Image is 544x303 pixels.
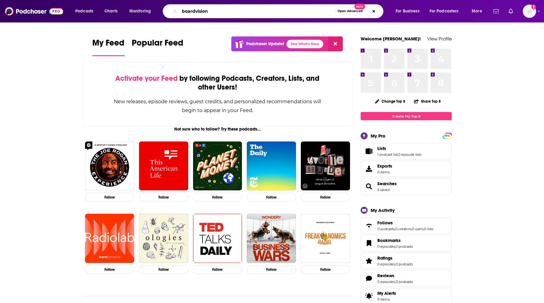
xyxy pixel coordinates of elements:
[523,5,536,18] span: Logged in as Libby.Trese.TGI
[371,97,409,105] button: Change Top 8
[377,181,397,186] a: Searches
[363,292,375,300] span: My Alerts
[377,188,389,192] a: 3 saved
[377,170,392,174] span: 0 items
[132,38,183,56] a: Popular Feed
[377,262,395,266] a: 0 episodes
[361,270,452,287] span: Reviews
[193,265,242,274] button: Follow
[361,36,421,42] a: Welcome [PERSON_NAME]!
[398,152,421,157] a: 0 episode lists
[444,133,451,138] a: PRO
[363,182,375,191] a: Searches
[377,273,394,278] span: Reviews
[377,163,392,169] span: Exports
[85,214,134,263] img: Radiolab
[361,112,452,120] a: Create My Top 8
[301,193,350,202] button: Follow
[427,36,452,42] a: View Profile
[363,239,375,247] a: Bookmarks
[361,217,452,234] span: Follows
[361,143,452,159] span: Lists
[246,41,284,46] p: Podchaser Update!
[363,165,375,173] span: Exports
[354,4,365,9] span: New
[193,214,242,263] img: TED Talks Daily
[301,141,350,191] img: My Favorite Murder with Karen Kilgariff and Georgia Hardstark
[396,262,413,266] a: 0 podcasts
[395,280,396,284] span: ,
[71,6,101,16] button: open menu
[335,8,365,15] button: Open AdvancedNew
[139,141,188,191] img: This American Life
[377,146,421,151] a: Lists
[129,7,151,15] span: Monitoring
[377,238,401,243] span: Bookmarks
[193,141,242,191] img: Planet Money
[506,6,515,16] a: Show notifications dropdown
[85,141,134,191] a: The Joe Rogan Experience
[391,6,427,16] button: open menu
[338,10,363,13] span: Open Advanced
[125,6,159,16] button: open menu
[361,235,452,251] span: Bookmarks
[247,214,296,263] img: Business Wars
[371,133,386,139] div: My Pro
[85,193,134,202] button: Follow
[377,227,395,231] a: 0 podcasts
[396,244,413,249] a: 0 podcasts
[396,7,420,15] span: For Business
[139,265,188,274] button: Follow
[5,5,63,17] a: Podchaser - Follow, Share and Rate Podcasts
[75,7,93,15] span: Podcasts
[104,7,117,15] span: Charts
[361,161,452,177] a: Exports
[247,265,296,274] button: Follow
[301,214,350,263] img: Freakonomics Radio
[361,253,452,269] span: Ratings
[377,244,395,249] a: 0 episodes
[139,214,188,263] img: Ologies with Alie Ward
[377,238,413,243] a: Bookmarks
[377,152,398,157] a: 1 podcast list
[363,147,375,155] a: Lists
[377,273,413,278] a: Reviews
[395,227,411,231] a: 0 creators
[85,265,134,274] button: Follow
[523,5,536,18] img: User Profile
[426,6,467,16] button: open menu
[139,193,188,202] button: Follow
[113,97,322,115] div: New releases, episode reviews, guest credits, and personalized recommendations will begin to appe...
[377,255,413,261] a: Ratings
[472,7,482,15] span: More
[396,280,413,284] a: 0 podcasts
[523,5,536,18] button: Show profile menu
[363,221,375,230] a: Follows
[411,227,412,231] span: ,
[377,297,396,301] span: 0 items
[467,6,490,16] button: open menu
[247,141,296,191] img: The Daily
[92,38,124,52] span: My Feed
[444,134,451,138] span: PRO
[132,38,183,52] span: Popular Feed
[113,74,322,92] div: by following Podcasts, Creators, Lists, and other Users!
[531,5,536,9] svg: Add a profile image
[424,227,433,231] a: 0 lists
[377,255,393,261] span: Ratings
[430,7,459,15] span: For Podcasters
[92,38,124,56] a: My Feed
